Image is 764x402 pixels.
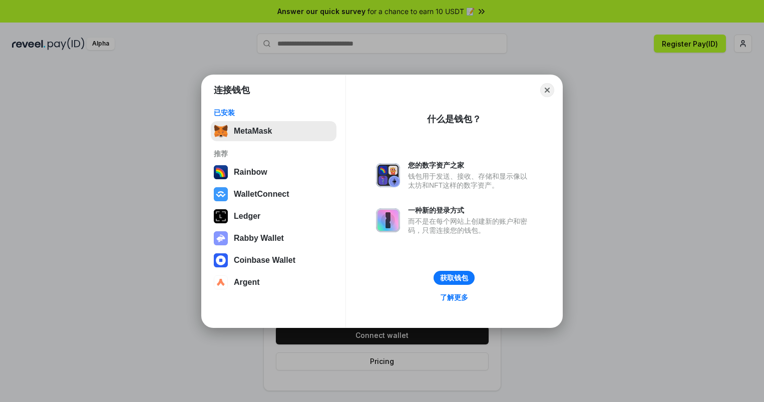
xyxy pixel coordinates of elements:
img: svg+xml,%3Csvg%20xmlns%3D%22http%3A%2F%2Fwww.w3.org%2F2000%2Fsvg%22%20fill%3D%22none%22%20viewBox... [376,163,400,187]
h1: 连接钱包 [214,84,250,96]
div: Rainbow [234,168,267,177]
button: Coinbase Wallet [211,250,336,270]
img: svg+xml,%3Csvg%20width%3D%2228%22%20height%3D%2228%22%20viewBox%3D%220%200%2028%2028%22%20fill%3D... [214,187,228,201]
img: svg+xml,%3Csvg%20fill%3D%22none%22%20height%3D%2233%22%20viewBox%3D%220%200%2035%2033%22%20width%... [214,124,228,138]
button: WalletConnect [211,184,336,204]
button: Rabby Wallet [211,228,336,248]
div: WalletConnect [234,190,289,199]
img: svg+xml,%3Csvg%20width%3D%2228%22%20height%3D%2228%22%20viewBox%3D%220%200%2028%2028%22%20fill%3D... [214,253,228,267]
div: Ledger [234,212,260,221]
button: MetaMask [211,121,336,141]
img: svg+xml,%3Csvg%20xmlns%3D%22http%3A%2F%2Fwww.w3.org%2F2000%2Fsvg%22%20fill%3D%22none%22%20viewBox... [376,208,400,232]
button: Ledger [211,206,336,226]
button: 获取钱包 [434,271,475,285]
div: 已安装 [214,108,333,117]
div: 什么是钱包？ [427,113,481,125]
a: 了解更多 [434,291,474,304]
div: 而不是在每个网站上创建新的账户和密码，只需连接您的钱包。 [408,217,532,235]
img: svg+xml,%3Csvg%20width%3D%22120%22%20height%3D%22120%22%20viewBox%3D%220%200%20120%20120%22%20fil... [214,165,228,179]
div: 一种新的登录方式 [408,206,532,215]
div: Argent [234,278,260,287]
button: Argent [211,272,336,292]
div: 了解更多 [440,293,468,302]
img: svg+xml,%3Csvg%20xmlns%3D%22http%3A%2F%2Fwww.w3.org%2F2000%2Fsvg%22%20width%3D%2228%22%20height%3... [214,209,228,223]
div: 推荐 [214,149,333,158]
button: Rainbow [211,162,336,182]
div: Coinbase Wallet [234,256,295,265]
div: 您的数字资产之家 [408,161,532,170]
div: 钱包用于发送、接收、存储和显示像以太坊和NFT这样的数字资产。 [408,172,532,190]
img: svg+xml,%3Csvg%20xmlns%3D%22http%3A%2F%2Fwww.w3.org%2F2000%2Fsvg%22%20fill%3D%22none%22%20viewBox... [214,231,228,245]
button: Close [540,83,554,97]
div: Rabby Wallet [234,234,284,243]
div: 获取钱包 [440,273,468,282]
div: MetaMask [234,127,272,136]
img: svg+xml,%3Csvg%20width%3D%2228%22%20height%3D%2228%22%20viewBox%3D%220%200%2028%2028%22%20fill%3D... [214,275,228,289]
